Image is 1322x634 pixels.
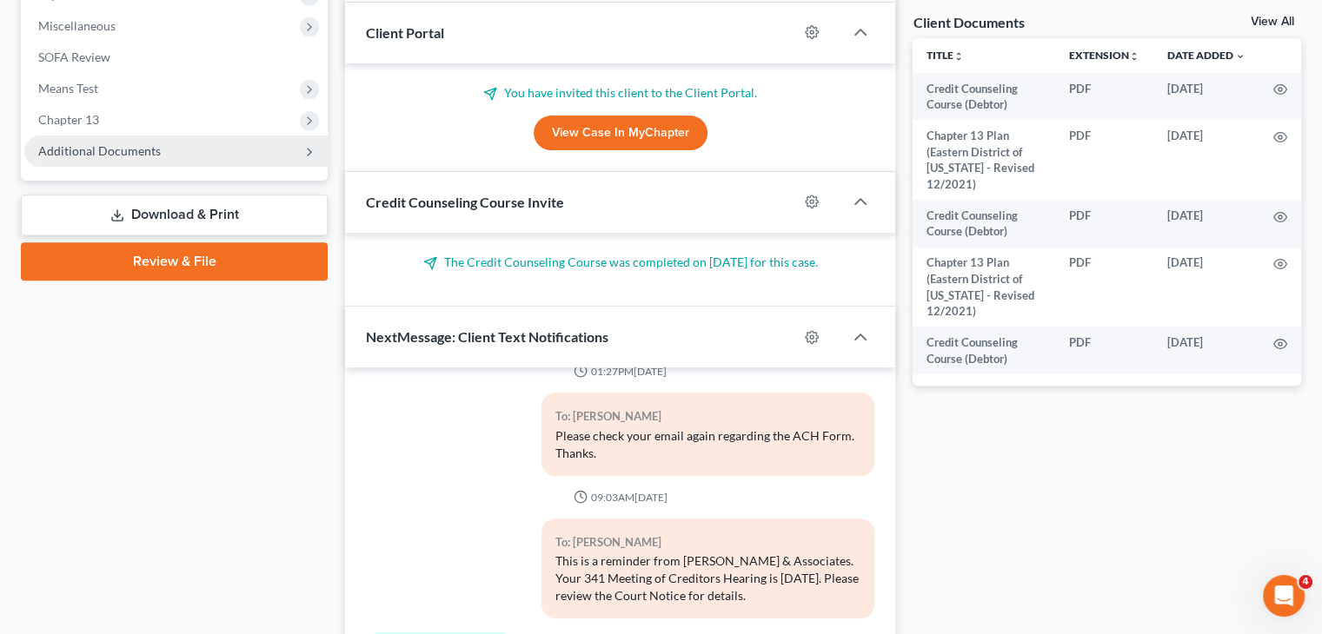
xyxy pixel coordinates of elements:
[24,42,328,73] a: SOFA Review
[1153,120,1259,200] td: [DATE]
[913,200,1055,248] td: Credit Counseling Course (Debtor)
[1055,200,1153,248] td: PDF
[1129,51,1139,62] i: unfold_more
[1069,49,1139,62] a: Extensionunfold_more
[38,18,116,33] span: Miscellaneous
[21,242,328,281] a: Review & File
[366,254,874,271] p: The Credit Counseling Course was completed on [DATE] for this case.
[366,84,874,102] p: You have invited this client to the Client Portal.
[1153,248,1259,327] td: [DATE]
[366,364,874,379] div: 01:27PM[DATE]
[1167,49,1246,62] a: Date Added expand_more
[1251,16,1294,28] a: View All
[555,427,860,462] div: Please check your email again regarding the ACH Form. Thanks.
[1055,327,1153,374] td: PDF
[555,406,860,426] div: To: [PERSON_NAME]
[953,51,964,62] i: unfold_more
[38,143,161,158] span: Additional Documents
[555,532,860,552] div: To: [PERSON_NAME]
[913,120,1055,200] td: Chapter 13 Plan (Eastern District of [US_STATE] - Revised 12/2021)
[555,552,860,604] div: This is a reminder from [PERSON_NAME] & Associates. Your 341 Meeting of Creditors Hearing is [DAT...
[1153,200,1259,248] td: [DATE]
[1055,73,1153,121] td: PDF
[913,13,1024,31] div: Client Documents
[927,49,964,62] a: Titleunfold_more
[1263,575,1305,617] iframe: Intercom live chat
[38,81,98,96] span: Means Test
[366,194,564,210] span: Credit Counseling Course Invite
[21,195,328,235] a: Download & Print
[1153,73,1259,121] td: [DATE]
[1235,51,1246,62] i: expand_more
[1055,248,1153,327] td: PDF
[366,328,608,345] span: NextMessage: Client Text Notifications
[913,73,1055,121] td: Credit Counseling Course (Debtor)
[366,24,444,41] span: Client Portal
[366,490,874,505] div: 09:03AM[DATE]
[1299,575,1312,589] span: 4
[913,248,1055,327] td: Chapter 13 Plan (Eastern District of [US_STATE] - Revised 12/2021)
[1055,120,1153,200] td: PDF
[38,50,110,64] span: SOFA Review
[1153,327,1259,374] td: [DATE]
[534,116,708,150] a: View Case in MyChapter
[38,112,99,127] span: Chapter 13
[913,327,1055,374] td: Credit Counseling Course (Debtor)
